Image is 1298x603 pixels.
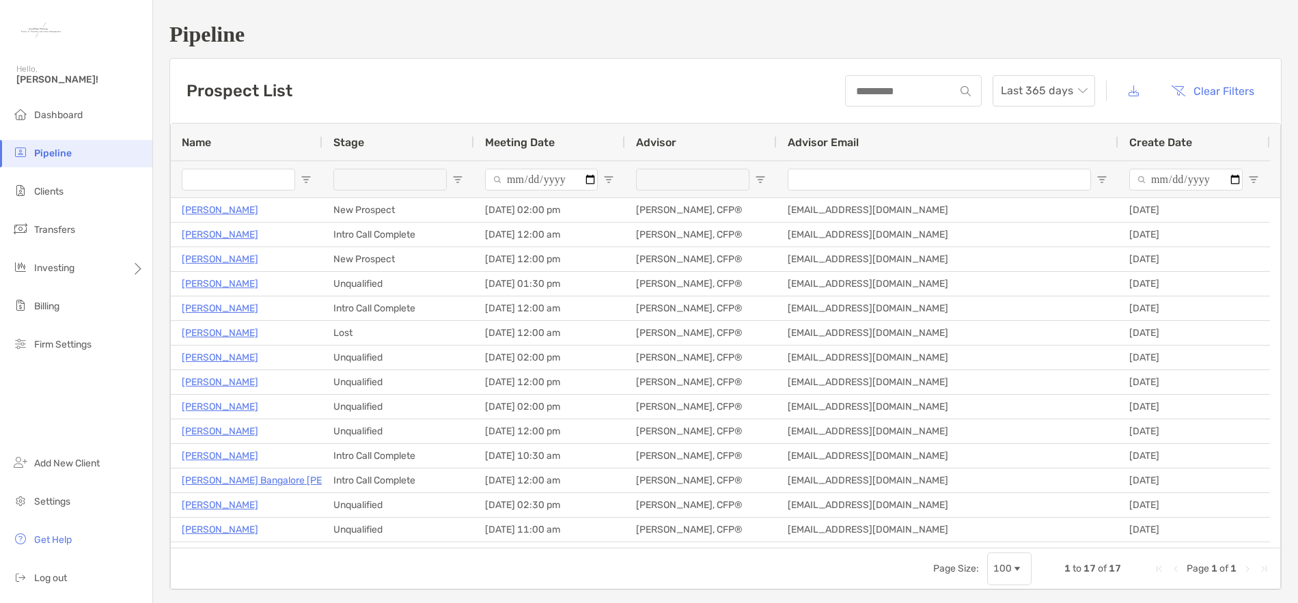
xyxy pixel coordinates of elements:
[474,395,625,419] div: [DATE] 02:00 pm
[34,300,59,312] span: Billing
[34,458,100,469] span: Add New Client
[322,223,474,247] div: Intro Call Complete
[182,496,258,514] a: [PERSON_NAME]
[1098,563,1107,574] span: of
[182,349,258,366] p: [PERSON_NAME]
[1118,346,1270,369] div: [DATE]
[1118,444,1270,468] div: [DATE]
[182,546,258,563] a: [PERSON_NAME]
[34,534,72,546] span: Get Help
[625,247,777,271] div: [PERSON_NAME], CFP®
[34,496,70,507] span: Settings
[933,563,979,574] div: Page Size:
[1118,223,1270,247] div: [DATE]
[1118,198,1270,222] div: [DATE]
[625,223,777,247] div: [PERSON_NAME], CFP®
[1230,563,1237,574] span: 1
[12,221,29,237] img: transfers icon
[1129,136,1192,149] span: Create Date
[1242,563,1253,574] div: Next Page
[1154,563,1165,574] div: First Page
[777,468,1118,492] div: [EMAIL_ADDRESS][DOMAIN_NAME]
[1258,563,1269,574] div: Last Page
[322,444,474,468] div: Intro Call Complete
[1170,563,1181,574] div: Previous Page
[1118,468,1270,492] div: [DATE]
[12,531,29,547] img: get-help icon
[12,144,29,160] img: pipeline icon
[625,198,777,222] div: [PERSON_NAME], CFP®
[12,182,29,199] img: clients icon
[1118,321,1270,345] div: [DATE]
[788,136,859,149] span: Advisor Email
[1118,370,1270,394] div: [DATE]
[322,296,474,320] div: Intro Call Complete
[1161,76,1265,106] button: Clear Filters
[182,447,258,464] a: [PERSON_NAME]
[182,521,258,538] a: [PERSON_NAME]
[474,247,625,271] div: [DATE] 12:00 pm
[474,321,625,345] div: [DATE] 12:00 am
[777,493,1118,517] div: [EMAIL_ADDRESS][DOMAIN_NAME]
[625,419,777,443] div: [PERSON_NAME], CFP®
[322,272,474,296] div: Unqualified
[485,136,555,149] span: Meeting Date
[322,419,474,443] div: Unqualified
[182,275,258,292] a: [PERSON_NAME]
[625,346,777,369] div: [PERSON_NAME], CFP®
[1109,563,1121,574] span: 17
[182,201,258,219] a: [PERSON_NAME]
[182,423,258,440] a: [PERSON_NAME]
[474,223,625,247] div: [DATE] 12:00 am
[777,419,1118,443] div: [EMAIL_ADDRESS][DOMAIN_NAME]
[755,174,766,185] button: Open Filter Menu
[12,259,29,275] img: investing icon
[187,81,292,100] h3: Prospect List
[182,300,258,317] p: [PERSON_NAME]
[182,374,258,391] a: [PERSON_NAME]
[34,339,92,350] span: Firm Settings
[182,398,258,415] a: [PERSON_NAME]
[1001,76,1087,106] span: Last 365 days
[777,518,1118,542] div: [EMAIL_ADDRESS][DOMAIN_NAME]
[16,5,66,55] img: Zoe Logo
[625,395,777,419] div: [PERSON_NAME], CFP®
[1073,563,1081,574] span: to
[1118,395,1270,419] div: [DATE]
[452,174,463,185] button: Open Filter Menu
[182,251,258,268] p: [PERSON_NAME]
[322,346,474,369] div: Unqualified
[777,272,1118,296] div: [EMAIL_ADDRESS][DOMAIN_NAME]
[322,518,474,542] div: Unqualified
[777,542,1118,566] div: [EMAIL_ADDRESS][DOMAIN_NAME]
[474,542,625,566] div: [DATE] 10:00 am
[12,106,29,122] img: dashboard icon
[34,262,74,274] span: Investing
[1096,174,1107,185] button: Open Filter Menu
[474,272,625,296] div: [DATE] 01:30 pm
[474,518,625,542] div: [DATE] 11:00 am
[993,563,1012,574] div: 100
[474,198,625,222] div: [DATE] 02:00 pm
[12,569,29,585] img: logout icon
[474,444,625,468] div: [DATE] 10:30 am
[1118,518,1270,542] div: [DATE]
[987,552,1032,585] div: Page Size
[777,346,1118,369] div: [EMAIL_ADDRESS][DOMAIN_NAME]
[1118,419,1270,443] div: [DATE]
[625,321,777,345] div: [PERSON_NAME], CFP®
[322,468,474,492] div: Intro Call Complete
[1118,247,1270,271] div: [DATE]
[12,492,29,509] img: settings icon
[777,395,1118,419] div: [EMAIL_ADDRESS][DOMAIN_NAME]
[777,321,1118,345] div: [EMAIL_ADDRESS][DOMAIN_NAME]
[12,297,29,313] img: billing icon
[322,395,474,419] div: Unqualified
[474,346,625,369] div: [DATE] 02:00 pm
[182,324,258,341] p: [PERSON_NAME]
